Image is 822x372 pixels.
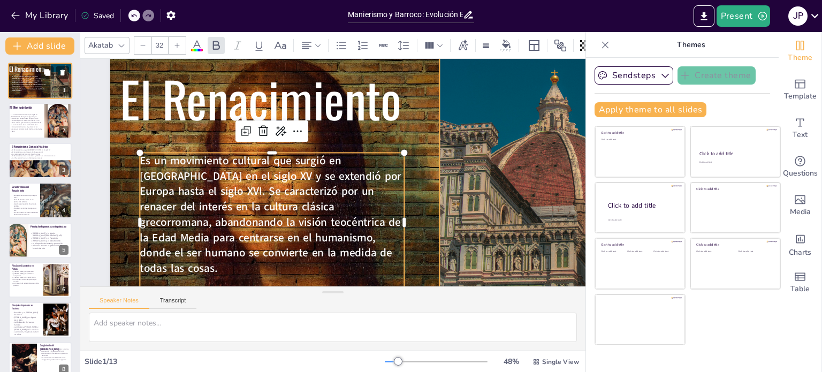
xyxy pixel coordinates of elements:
[788,52,812,64] span: Theme
[717,5,770,27] button: Present
[554,39,567,52] span: Position
[149,297,197,309] button: Transcript
[59,86,69,96] div: 1
[480,37,492,54] div: Border settings
[14,316,36,321] span: [PERSON_NAME] y su legado escultórico
[779,263,821,302] div: Add a table
[40,344,59,351] span: Surgimiento del [GEOGRAPHIC_DATA]
[601,131,678,135] div: Click to add title
[12,76,46,92] span: Es un movimiento cultural que surgió en [GEOGRAPHIC_DATA] en el siglo XV y se extendió por Europa...
[608,201,676,210] div: Click to add title
[9,223,72,258] div: 5
[14,199,33,203] span: Ideal de belleza clásica en la producción artística
[779,186,821,225] div: Add images, graphics, shapes or video
[779,148,821,186] div: Get real-time input from your audience
[12,277,40,279] p: [PERSON_NAME] y la Capilla Sixtina
[793,129,808,141] span: Text
[608,218,675,221] div: Click to add body
[33,245,62,249] span: Influencia de estos arquitectos en la historia del arte
[696,187,773,191] div: Click to add title
[33,242,63,245] span: La búsqueda de simetría y proporción
[627,250,651,253] div: Click to add text
[455,37,471,54] div: Text effects
[59,325,68,335] div: 7
[42,359,66,361] span: Religiosidad y simbolismo exagerado
[12,185,37,192] p: Características del Renacimiento
[14,326,39,331] span: La influencia [PERSON_NAME] y [PERSON_NAME] en la escultura
[33,232,63,237] span: [PERSON_NAME] y la cúpula [PERSON_NAME][GEOGRAPHIC_DATA]
[12,283,40,286] p: La influencia de estos pintores en el arte posterior
[59,285,68,294] div: 6
[11,113,42,132] span: Es un movimiento cultural que surgió en [GEOGRAPHIC_DATA] en el siglo XV y se extendió por Europa...
[10,155,67,157] p: El Renacimiento marca un cambio significativo en la historia del arte
[33,239,61,242] span: [PERSON_NAME] y el palladianismo
[9,262,72,298] div: 6
[526,37,543,54] div: Layout
[85,356,385,367] div: Slide 1 / 13
[790,206,811,218] span: Media
[10,104,43,110] p: El Renacimiento
[10,157,67,159] p: La influencia de la cultura clásica grecorromana
[89,297,149,309] button: Speaker Notes
[33,237,58,239] span: [PERSON_NAME] y el Tempietto
[601,242,678,247] div: Click to add title
[14,331,38,336] span: La emoción y majestuosidad en sus obras
[59,126,68,135] div: 2
[696,250,730,253] div: Click to add text
[348,7,463,22] input: Insert title
[12,264,34,271] span: Principales Exponentes en Pintura
[5,37,74,55] button: Add slide
[699,161,770,164] div: Click to add text
[14,203,36,207] span: Uso de la perspectiva lineal en la pintura
[9,103,72,138] div: 2
[699,150,771,157] div: Click to add title
[130,133,401,266] span: Es un movimiento cultural que surgió en [GEOGRAPHIC_DATA] en el siglo XV y se extendió por Europa...
[14,211,38,216] span: La combinación de estos elementos define el Renacimiento
[8,63,72,99] div: 1
[738,250,772,253] div: Click to add text
[788,5,808,27] button: J P
[12,272,40,276] p: [PERSON_NAME] y la perfección compositiva
[498,356,524,367] div: 48 %
[789,247,811,259] span: Charts
[783,168,818,179] span: Questions
[12,271,40,273] p: [PERSON_NAME] y su genialidad
[14,312,38,316] span: Donatello y su [PERSON_NAME] de bronce
[595,66,673,85] button: Sendsteps
[790,283,810,295] span: Table
[12,278,40,282] p: La importancia de la perspectiva y el sfumato
[678,66,756,85] button: Create theme
[86,38,115,52] div: Akatab
[9,143,72,178] div: 3
[779,32,821,71] div: Change the overall theme
[42,348,68,350] span: El Manierismo como respuesta a la crisis
[601,139,678,141] div: Click to add text
[10,151,67,153] p: El humanismo se convierte en el enfoque central
[779,71,821,109] div: Add ready made slides
[614,32,768,58] p: Themes
[9,302,72,337] div: 7
[595,102,706,117] button: Apply theme to all slides
[788,6,808,26] div: J P
[14,207,36,211] span: Importancia del mecenazgo en el arte
[59,165,68,175] div: 3
[8,7,73,24] button: My Library
[10,153,67,155] p: La combinación de literatura, filosofía y artes
[601,250,625,253] div: Click to add text
[125,40,413,142] span: El Renacimiento
[9,64,45,73] span: El Renacimiento
[12,145,68,148] p: El Renacimiento: Contexto Histórico
[81,11,114,21] div: Saved
[41,66,54,79] button: Duplicate Slide
[9,183,72,218] div: 4
[696,242,773,247] div: Click to add title
[422,37,446,54] div: Column Count
[784,90,817,102] span: Template
[12,303,33,310] span: Principales Exponentes en Escultura
[14,321,34,326] span: La idealización del cuerpo humano
[779,109,821,148] div: Add text boxes
[59,245,68,255] div: 5
[56,66,69,79] button: Delete Slide
[542,358,579,366] span: Single View
[10,149,67,151] p: El Renacimiento surge en [GEOGRAPHIC_DATA] en el siglo XV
